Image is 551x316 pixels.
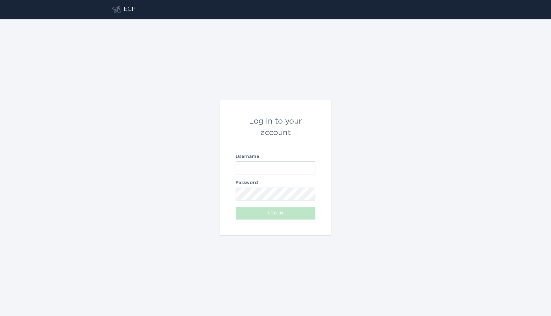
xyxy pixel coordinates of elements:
button: Go to dashboard [112,6,121,13]
button: Log in [236,207,315,219]
div: Log in to your account [236,116,315,139]
div: ECP [124,6,136,13]
label: Username [236,154,315,159]
label: Password [236,181,315,185]
div: Log in [239,211,312,215]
